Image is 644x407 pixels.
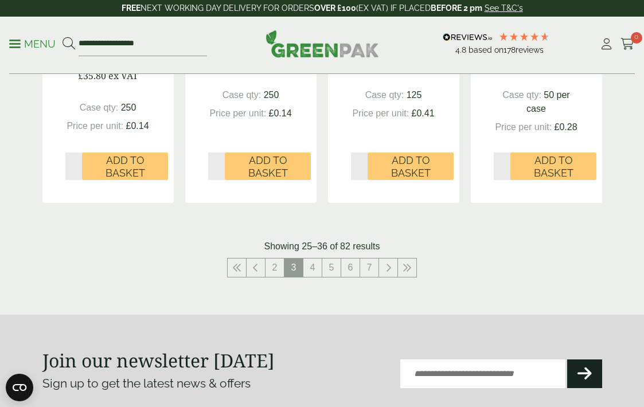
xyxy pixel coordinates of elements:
[223,90,261,100] span: Case qty:
[510,152,596,180] button: Add to Basket
[443,33,493,41] img: REVIEWS.io
[284,259,303,277] span: 3
[368,152,454,180] button: Add to Basket
[90,154,160,179] span: Add to Basket
[631,32,642,44] span: 0
[352,108,409,118] span: Price per unit:
[620,36,635,53] a: 0
[122,3,140,13] strong: FREE
[620,38,635,50] i: Cart
[126,121,149,131] span: £0.14
[412,108,435,118] span: £0.41
[365,90,404,100] span: Case qty:
[455,45,469,54] span: 4.8
[42,348,275,373] strong: Join our newsletter [DATE]
[9,37,56,49] a: Menu
[303,259,322,277] a: 4
[495,122,552,132] span: Price per unit:
[376,154,446,179] span: Add to Basket
[431,3,482,13] strong: BEFORE 2 pm
[78,69,106,82] span: £35.80
[599,38,614,50] i: My Account
[108,69,138,82] span: ex VAT
[502,90,541,100] span: Case qty:
[360,259,378,277] a: 7
[407,90,422,100] span: 125
[42,374,294,393] p: Sign up to get the latest news & offers
[225,152,311,180] button: Add to Basket
[469,45,504,54] span: Based on
[314,3,356,13] strong: OVER £100
[80,103,119,112] span: Case qty:
[266,30,379,57] img: GreenPak Supplies
[266,259,284,277] a: 2
[516,45,544,54] span: reviews
[498,32,550,42] div: 4.78 Stars
[269,108,292,118] span: £0.14
[504,45,516,54] span: 178
[264,90,279,100] span: 250
[341,259,360,277] a: 6
[264,240,380,253] p: Showing 25–36 of 82 results
[9,37,56,51] p: Menu
[209,108,266,118] span: Price per unit:
[485,3,523,13] a: See T&C's
[6,374,33,401] button: Open CMP widget
[82,152,168,180] button: Add to Basket
[233,154,303,179] span: Add to Basket
[67,121,123,131] span: Price per unit:
[555,122,577,132] span: £0.28
[121,103,136,112] span: 250
[518,154,588,179] span: Add to Basket
[322,259,341,277] a: 5
[526,90,570,114] span: 50 per case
